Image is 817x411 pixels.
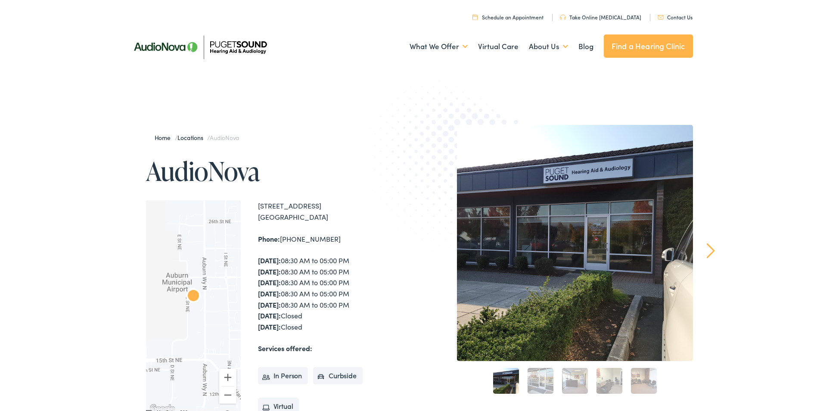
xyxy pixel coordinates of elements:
[258,234,409,245] div: [PHONE_NUMBER]
[210,133,239,142] span: AudioNova
[410,31,468,62] a: What We Offer
[528,368,553,394] a: 2
[658,13,693,21] a: Contact Us
[219,386,236,404] button: Zoom out
[258,289,281,298] strong: [DATE]:
[658,15,664,19] img: utility icon
[706,243,714,258] a: Next
[478,31,519,62] a: Virtual Care
[258,255,409,332] div: 08:30 AM to 05:00 PM 08:30 AM to 05:00 PM 08:30 AM to 05:00 PM 08:30 AM to 05:00 PM 08:30 AM to 0...
[183,286,204,307] div: AudioNova
[560,15,566,20] img: utility icon
[258,267,281,276] strong: [DATE]:
[472,13,544,21] a: Schedule an Appointment
[258,277,281,287] strong: [DATE]:
[258,255,281,265] strong: [DATE]:
[219,369,236,386] button: Zoom in
[560,13,641,21] a: Take Online [MEDICAL_DATA]
[493,368,519,394] a: 1
[604,34,693,58] a: Find a Hearing Clinic
[155,133,239,142] span: / /
[177,133,207,142] a: Locations
[529,31,568,62] a: About Us
[631,368,657,394] a: 5
[313,367,363,384] li: Curbside
[146,157,409,185] h1: AudioNova
[258,322,281,331] strong: [DATE]:
[596,368,622,394] a: 4
[472,14,478,20] img: utility icon
[578,31,593,62] a: Blog
[562,368,588,394] a: 3
[258,367,308,384] li: In Person
[258,200,409,222] div: [STREET_ADDRESS] [GEOGRAPHIC_DATA]
[258,311,281,320] strong: [DATE]:
[155,133,175,142] a: Home
[258,234,280,243] strong: Phone:
[258,300,281,309] strong: [DATE]:
[258,343,312,353] strong: Services offered:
